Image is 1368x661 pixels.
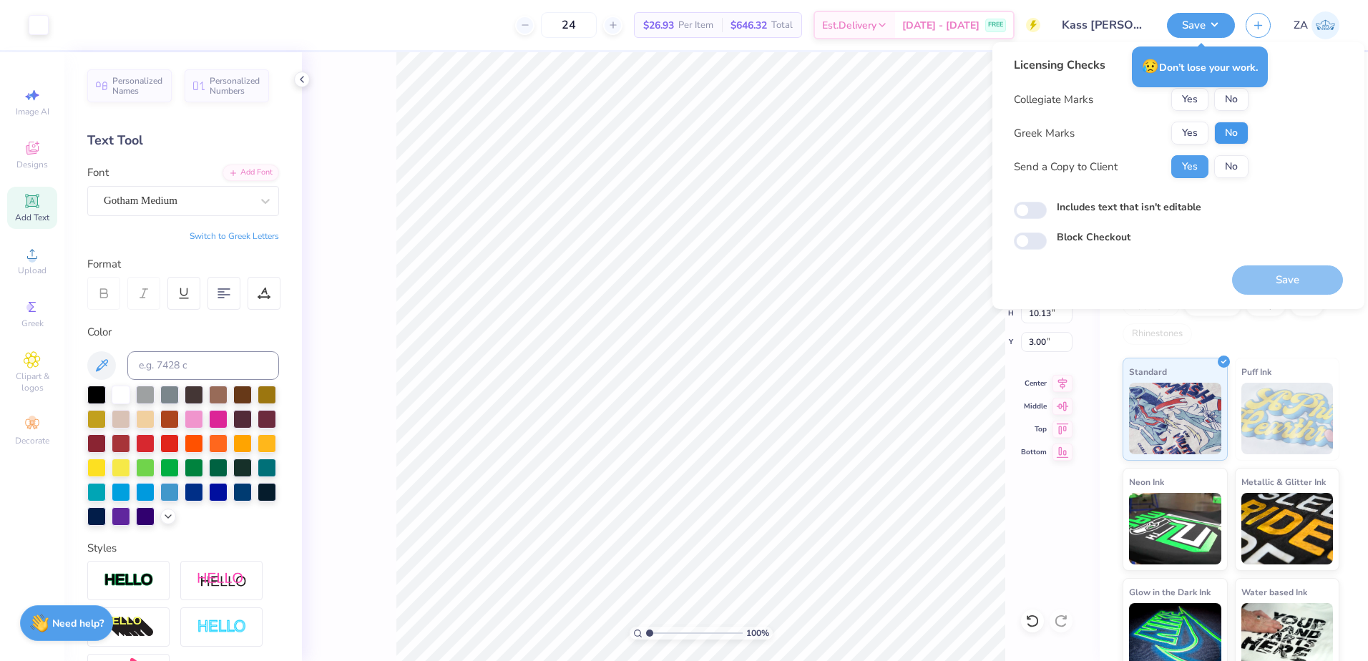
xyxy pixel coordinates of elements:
span: Upload [18,265,47,276]
div: Styles [87,540,279,557]
input: Untitled Design [1051,11,1156,39]
button: No [1214,155,1249,178]
span: Bottom [1021,447,1047,457]
img: Metallic & Glitter Ink [1241,493,1334,564]
span: Neon Ink [1129,474,1164,489]
button: Yes [1171,88,1208,111]
span: Glow in the Dark Ink [1129,584,1211,599]
div: Collegiate Marks [1014,92,1093,108]
label: Font [87,165,109,181]
div: Licensing Checks [1014,57,1249,74]
span: Center [1021,378,1047,388]
span: Top [1021,424,1047,434]
button: Save [1167,13,1235,38]
div: Color [87,324,279,341]
button: Switch to Greek Letters [190,230,279,242]
span: Image AI [16,106,49,117]
img: Shadow [197,572,247,589]
span: Per Item [678,18,713,33]
span: 100 % [746,627,769,640]
button: Yes [1171,122,1208,145]
span: [DATE] - [DATE] [902,18,979,33]
div: Add Font [223,165,279,181]
span: Add Text [15,212,49,223]
img: 3d Illusion [104,616,154,639]
span: Est. Delivery [822,18,876,33]
div: Rhinestones [1123,323,1192,345]
span: Decorate [15,435,49,446]
div: Send a Copy to Client [1014,159,1118,175]
label: Includes text that isn't editable [1057,200,1201,215]
span: Greek [21,318,44,329]
img: Puff Ink [1241,383,1334,454]
span: Personalized Numbers [210,76,260,96]
button: Yes [1171,155,1208,178]
span: Personalized Names [112,76,163,96]
label: Block Checkout [1057,230,1130,245]
div: Don’t lose your work. [1132,46,1268,87]
strong: Need help? [52,617,104,630]
span: Water based Ink [1241,584,1307,599]
input: e.g. 7428 c [127,351,279,380]
span: Middle [1021,401,1047,411]
button: No [1214,122,1249,145]
span: 😥 [1142,57,1159,76]
span: Puff Ink [1241,364,1271,379]
img: Zuriel Alaba [1311,11,1339,39]
input: – – [541,12,597,38]
img: Stroke [104,572,154,589]
div: Text Tool [87,131,279,150]
span: Designs [16,159,48,170]
span: ZA [1294,17,1308,34]
span: FREE [988,20,1003,30]
div: Greek Marks [1014,125,1075,142]
img: Negative Space [197,619,247,635]
img: Neon Ink [1129,493,1221,564]
span: Total [771,18,793,33]
span: Standard [1129,364,1167,379]
button: No [1214,88,1249,111]
span: $646.32 [731,18,767,33]
img: Standard [1129,383,1221,454]
span: $26.93 [643,18,674,33]
span: Clipart & logos [7,371,57,393]
div: Format [87,256,280,273]
span: Metallic & Glitter Ink [1241,474,1326,489]
a: ZA [1294,11,1339,39]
